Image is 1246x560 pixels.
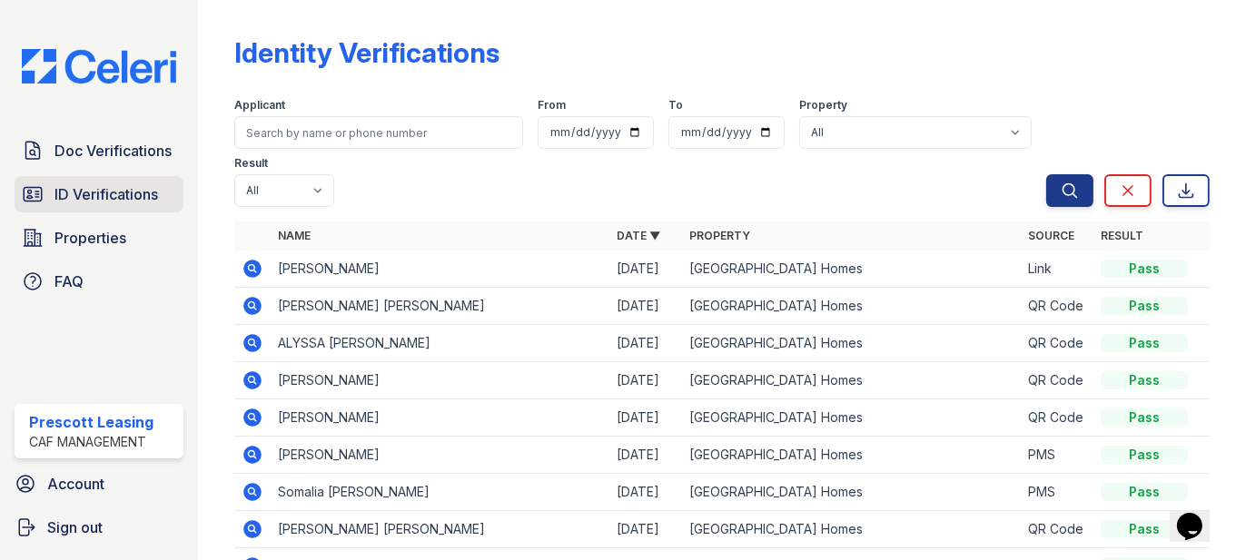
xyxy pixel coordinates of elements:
[1021,325,1093,362] td: QR Code
[609,511,682,548] td: [DATE]
[682,325,1021,362] td: [GEOGRAPHIC_DATA] Homes
[15,220,183,256] a: Properties
[1101,371,1188,389] div: Pass
[271,362,609,399] td: [PERSON_NAME]
[7,466,191,502] a: Account
[15,176,183,212] a: ID Verifications
[1101,334,1188,352] div: Pass
[1021,251,1093,288] td: Link
[799,98,847,113] label: Property
[538,98,566,113] label: From
[271,437,609,474] td: [PERSON_NAME]
[682,288,1021,325] td: [GEOGRAPHIC_DATA] Homes
[29,433,153,451] div: CAF Management
[54,270,84,292] span: FAQ
[1101,483,1188,501] div: Pass
[47,473,104,495] span: Account
[609,325,682,362] td: [DATE]
[1021,474,1093,511] td: PMS
[609,288,682,325] td: [DATE]
[278,229,311,242] a: Name
[609,437,682,474] td: [DATE]
[1101,520,1188,538] div: Pass
[271,511,609,548] td: [PERSON_NAME] [PERSON_NAME]
[29,411,153,433] div: Prescott Leasing
[617,229,660,242] a: Date ▼
[271,399,609,437] td: [PERSON_NAME]
[1101,260,1188,278] div: Pass
[234,98,285,113] label: Applicant
[234,36,499,69] div: Identity Verifications
[682,511,1021,548] td: [GEOGRAPHIC_DATA] Homes
[234,156,268,171] label: Result
[609,474,682,511] td: [DATE]
[1021,362,1093,399] td: QR Code
[1101,297,1188,315] div: Pass
[271,288,609,325] td: [PERSON_NAME] [PERSON_NAME]
[47,516,103,538] span: Sign out
[682,437,1021,474] td: [GEOGRAPHIC_DATA] Homes
[609,399,682,437] td: [DATE]
[15,133,183,169] a: Doc Verifications
[1021,511,1093,548] td: QR Code
[609,251,682,288] td: [DATE]
[1028,229,1074,242] a: Source
[668,98,683,113] label: To
[54,227,126,249] span: Properties
[1021,437,1093,474] td: PMS
[271,325,609,362] td: ALYSSA [PERSON_NAME]
[54,140,172,162] span: Doc Verifications
[1101,408,1188,427] div: Pass
[234,116,523,149] input: Search by name or phone number
[689,229,750,242] a: Property
[682,474,1021,511] td: [GEOGRAPHIC_DATA] Homes
[271,474,609,511] td: Somalia [PERSON_NAME]
[54,183,158,205] span: ID Verifications
[271,251,609,288] td: [PERSON_NAME]
[682,251,1021,288] td: [GEOGRAPHIC_DATA] Homes
[609,362,682,399] td: [DATE]
[682,399,1021,437] td: [GEOGRAPHIC_DATA] Homes
[1170,487,1228,542] iframe: chat widget
[1101,229,1143,242] a: Result
[7,509,191,545] a: Sign out
[682,362,1021,399] td: [GEOGRAPHIC_DATA] Homes
[1021,288,1093,325] td: QR Code
[7,49,191,84] img: CE_Logo_Blue-a8612792a0a2168367f1c8372b55b34899dd931a85d93a1a3d3e32e68fde9ad4.png
[1101,446,1188,464] div: Pass
[15,263,183,300] a: FAQ
[1021,399,1093,437] td: QR Code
